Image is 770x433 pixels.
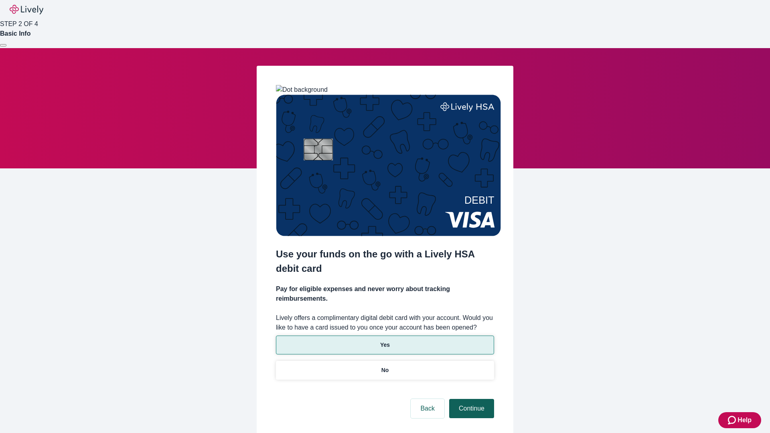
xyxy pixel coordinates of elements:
[276,247,494,276] h2: Use your funds on the go with a Lively HSA debit card
[10,5,43,14] img: Lively
[276,85,328,95] img: Dot background
[276,284,494,304] h4: Pay for eligible expenses and never worry about tracking reimbursements.
[718,412,761,428] button: Zendesk support iconHelp
[276,95,501,236] img: Debit card
[276,336,494,354] button: Yes
[449,399,494,418] button: Continue
[380,341,390,349] p: Yes
[381,366,389,374] p: No
[276,313,494,332] label: Lively offers a complimentary digital debit card with your account. Would you like to have a card...
[411,399,444,418] button: Back
[738,415,752,425] span: Help
[728,415,738,425] svg: Zendesk support icon
[276,361,494,380] button: No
